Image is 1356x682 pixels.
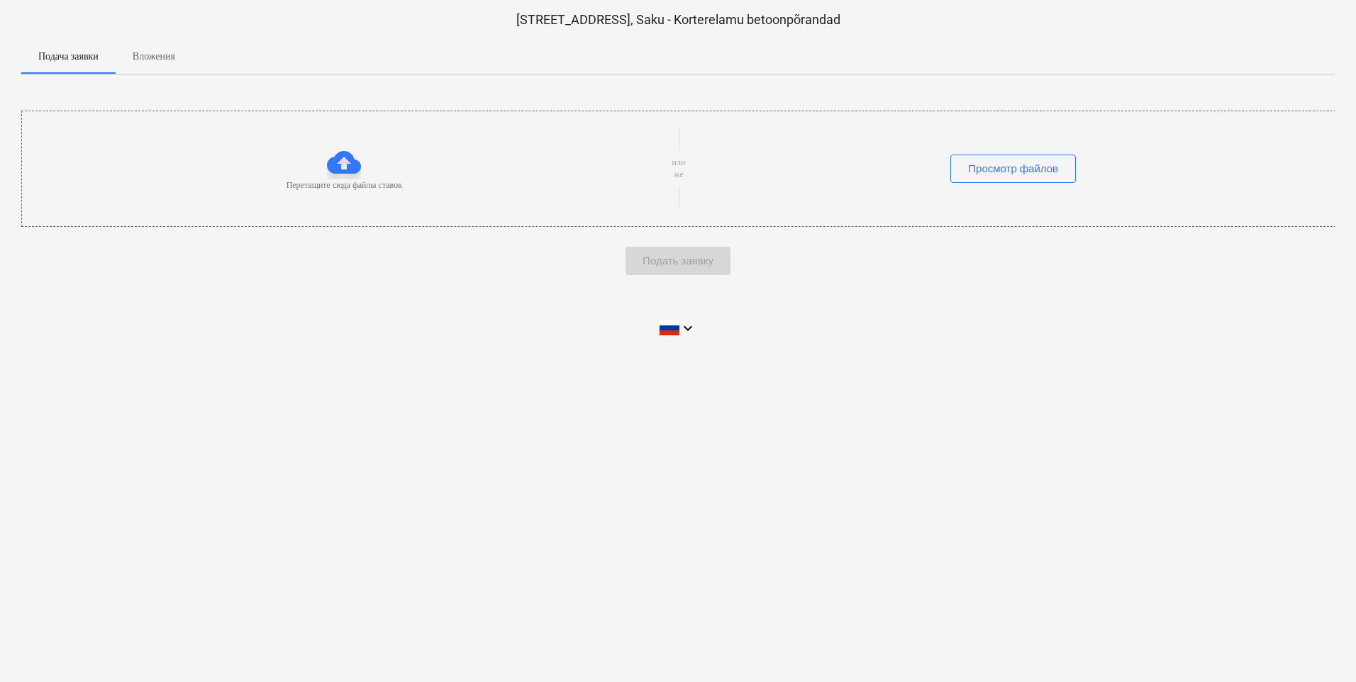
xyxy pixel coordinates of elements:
div: Перетащите сюда файлы ставокили жеПросмотр файлов [21,111,1336,227]
p: или же [667,157,691,181]
p: Вложения [133,49,175,64]
p: Подача заявки [38,49,99,64]
p: Перетащите сюда файлы ставок [287,179,402,191]
button: Просмотр файлов [950,155,1076,183]
p: [STREET_ADDRESS], Saku - Korterelamu betoonpõrandad [21,11,1335,28]
i: keyboard_arrow_down [679,320,696,337]
div: Просмотр файлов [968,160,1058,178]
